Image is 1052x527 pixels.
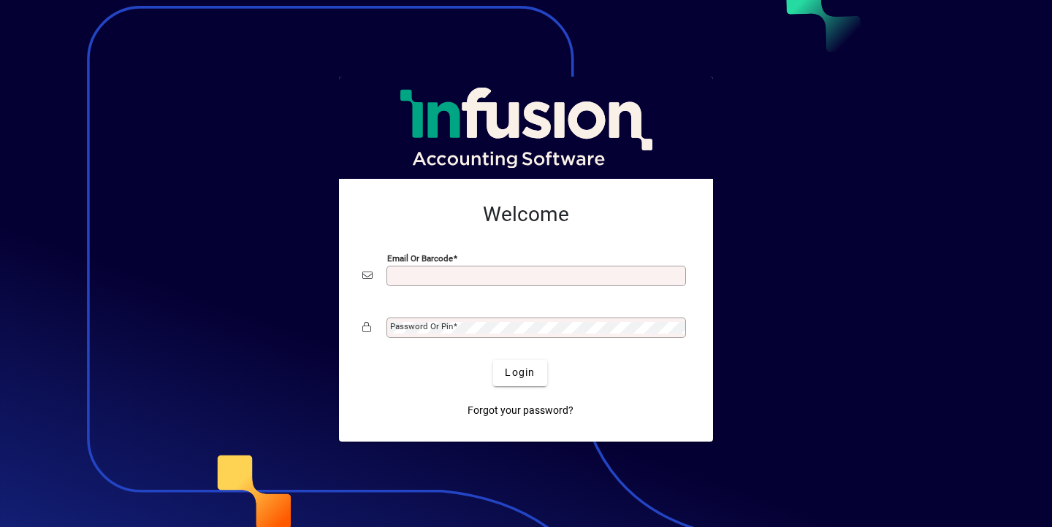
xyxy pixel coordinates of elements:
[462,398,579,424] a: Forgot your password?
[387,253,453,263] mat-label: Email or Barcode
[468,403,573,418] span: Forgot your password?
[505,365,535,380] span: Login
[390,321,453,331] mat-label: Password or Pin
[493,360,546,386] button: Login
[362,202,690,227] h2: Welcome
